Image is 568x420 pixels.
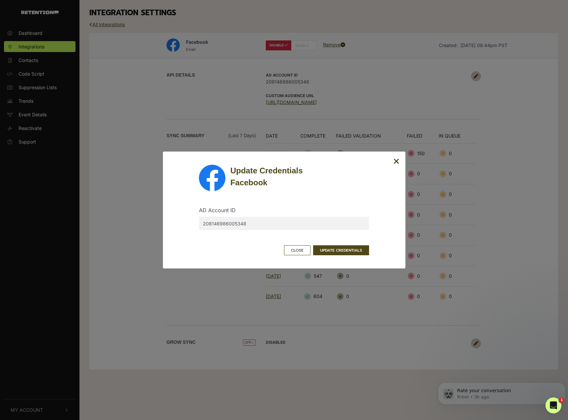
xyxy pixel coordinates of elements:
[22,19,121,26] p: Rate your conversation
[199,165,225,191] img: Facebook
[199,206,236,214] label: AD Account ID
[382,9,557,16] div: Error - Message: , - Code: 190
[199,217,369,230] input: [AD Account ID]
[313,245,369,255] button: UPDATE CREDENTIALS
[22,26,121,31] p: Message from R!bot, sent 3h ago
[230,165,369,189] div: Update Credentials
[284,245,310,255] button: Close
[559,397,564,403] span: 1
[8,20,18,30] img: Profile image for R!bot
[545,397,561,413] iframe: Intercom live chat
[230,178,267,187] strong: Facebook
[394,157,400,166] button: Close
[3,14,130,36] div: message notification from R!bot, 3h ago. Rate your conversation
